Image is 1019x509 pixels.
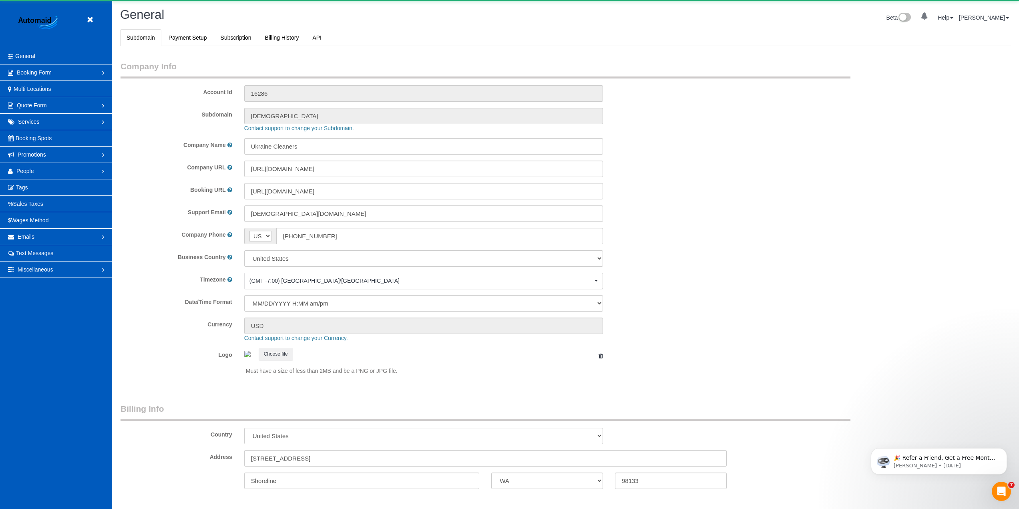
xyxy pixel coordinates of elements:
label: Currency [115,318,238,328]
span: People [16,168,34,174]
span: Multi Locations [14,86,51,92]
input: City [244,473,479,489]
label: Company Name [183,141,226,149]
span: Sales Taxes [13,201,43,207]
a: Payment Setup [162,29,213,46]
legend: Company Info [121,60,850,78]
label: Company URL [187,163,225,171]
label: Support Email [188,208,226,216]
label: Account Id [115,85,238,96]
span: General [120,8,164,22]
div: Contact support to change your Currency. [238,334,980,342]
p: Must have a size of less than 2MB and be a PNG or JPG file. [246,367,603,375]
span: Wages Method [11,217,49,223]
label: Business Country [178,253,226,261]
span: Tags [16,184,28,191]
a: Subdomain [120,29,161,46]
button: (GMT -7:00) [GEOGRAPHIC_DATA]/[GEOGRAPHIC_DATA] [244,273,603,289]
span: 7 [1008,482,1015,488]
span: Quote Form [17,102,47,109]
label: Timezone [200,276,226,284]
button: Choose file [259,348,293,360]
iframe: Intercom live chat [992,482,1011,501]
label: Subdomain [115,108,238,119]
img: Automaid Logo [14,14,64,32]
legend: Billing Info [121,403,850,421]
span: Text Messages [16,250,53,256]
iframe: Intercom notifications message [859,431,1019,487]
label: Booking URL [190,186,226,194]
span: Booking Form [17,69,52,76]
img: New interface [898,13,911,23]
span: Emails [18,233,34,240]
a: Help [938,14,953,21]
a: [PERSON_NAME] [959,14,1009,21]
label: Date/Time Format [115,295,238,306]
span: (GMT -7:00) [GEOGRAPHIC_DATA]/[GEOGRAPHIC_DATA] [249,277,593,285]
label: Country [211,431,232,439]
span: Miscellaneous [18,266,53,273]
a: Subscription [214,29,258,46]
div: Contact support to change your Subdomain. [238,124,980,132]
img: 8198af147c7ec167676e918a74526ec6ddc48321.png [244,351,251,357]
span: Promotions [18,151,46,158]
span: Services [18,119,40,125]
ol: Choose Timezone [244,273,603,289]
span: General [15,53,35,59]
span: Booking Spots [16,135,52,141]
label: Logo [115,348,238,359]
label: Company Phone [181,231,225,239]
input: Zip [615,473,727,489]
a: Beta [886,14,911,21]
a: API [306,29,328,46]
a: Billing History [259,29,305,46]
label: Address [210,453,232,461]
input: Phone [276,228,603,244]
